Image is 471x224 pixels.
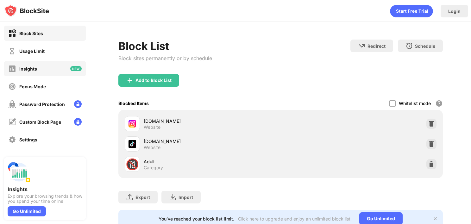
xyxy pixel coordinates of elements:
[126,158,139,171] div: 🔞
[19,84,46,89] div: Focus Mode
[8,83,16,90] img: focus-off.svg
[19,48,45,54] div: Usage Limit
[8,47,16,55] img: time-usage-off.svg
[399,101,431,106] div: Whitelist mode
[8,118,16,126] img: customize-block-page-off.svg
[8,136,16,144] img: settings-off.svg
[8,186,82,192] div: Insights
[118,55,212,61] div: Block sites permanently or by schedule
[159,216,234,221] div: You’ve reached your block list limit.
[238,216,352,221] div: Click here to upgrade and enjoy an unlimited block list.
[19,31,43,36] div: Block Sites
[74,100,82,108] img: lock-menu.svg
[129,120,136,128] img: favicons
[433,216,438,221] img: x-button.svg
[19,66,37,72] div: Insights
[74,118,82,126] img: lock-menu.svg
[70,66,82,71] img: new-icon.svg
[8,161,30,184] img: push-insights.svg
[8,194,82,204] div: Explore your browsing trends & how you spend your time online
[8,206,46,216] div: Go Unlimited
[129,140,136,148] img: favicons
[8,65,16,73] img: insights-off.svg
[19,119,61,125] div: Custom Block Page
[8,29,16,37] img: block-on.svg
[19,102,65,107] div: Password Protection
[341,6,465,64] iframe: Hộp thoại Đăng nhập bằng Google
[135,78,172,83] div: Add to Block List
[19,137,37,142] div: Settings
[118,40,212,53] div: Block List
[144,118,280,124] div: [DOMAIN_NAME]
[135,195,150,200] div: Export
[8,100,16,108] img: password-protection-off.svg
[144,138,280,145] div: [DOMAIN_NAME]
[144,158,280,165] div: Adult
[144,124,160,130] div: Website
[4,4,49,17] img: logo-blocksite.svg
[179,195,193,200] div: Import
[118,101,149,106] div: Blocked Items
[144,145,160,150] div: Website
[390,5,433,17] div: animation
[144,165,163,171] div: Category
